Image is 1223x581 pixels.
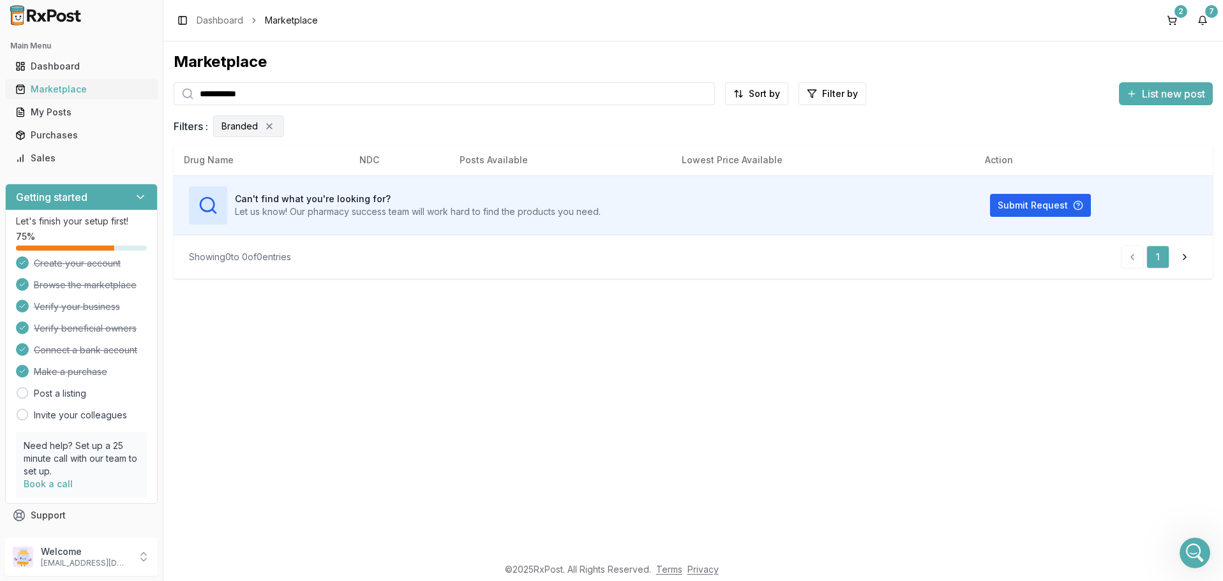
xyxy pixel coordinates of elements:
[10,298,188,360] div: Continue on WhatsApp
[197,14,318,27] nav: breadcrumb
[56,81,235,131] div: How do I view more than 15 entries per page? Very annoying. Would like all items on one page that...
[41,545,130,558] p: Welcome
[20,265,199,290] div: You can continue the conversation on WhatsApp instead.
[990,194,1091,217] button: Submit Request
[11,391,244,413] textarea: Message…
[219,413,239,433] button: Send a message…
[10,370,245,399] div: Manuel says…
[20,224,120,247] b: [EMAIL_ADDRESS][DOMAIN_NAME]
[10,178,245,257] div: Roxy says…
[221,120,258,133] span: Branded
[62,16,87,29] p: Active
[15,129,147,142] div: Purchases
[31,532,74,545] span: Feedback
[8,5,33,29] button: go back
[265,14,318,27] span: Marketplace
[20,186,199,248] div: The team will get back to you on this. Our usual reply time is a few hours. You'll get replies he...
[55,374,126,383] b: [PERSON_NAME]
[16,215,147,228] p: Let's finish your setup first!
[725,82,788,105] button: Sort by
[672,145,975,175] th: Lowest Price Available
[24,478,73,489] a: Book a call
[5,504,158,527] button: Support
[49,140,246,168] div: I have an issue that's slowing me down
[20,418,30,428] button: Emoji picker
[55,372,218,384] div: joined the conversation
[10,78,153,101] a: Marketplace
[34,409,127,422] a: Invite your colleagues
[10,73,245,140] div: Richard says…
[5,102,158,122] button: My Posts
[15,106,147,119] div: My Posts
[687,564,719,575] a: Privacy
[10,178,209,256] div: The team will get back to you on this. Our usual reply time is a few hours.You'll get replies her...
[16,189,87,205] h3: Getting started
[10,257,209,297] div: You can continue the conversation on WhatsApp instead.
[24,439,139,478] p: Need help? Set up a 25 minute call with our team to set up.
[1142,86,1205,101] span: List new post
[975,145,1213,175] th: Action
[200,5,224,29] button: Home
[34,300,120,313] span: Verify your business
[174,145,349,175] th: Drug Name
[34,387,86,400] a: Post a listing
[1121,246,1197,268] nav: pagination
[349,145,449,175] th: NDC
[5,527,158,550] button: Feedback
[5,148,158,168] button: Sales
[38,372,51,385] img: Profile image for Manuel
[799,82,866,105] button: Filter by
[449,145,671,175] th: Posts Available
[174,119,208,134] span: Filters :
[13,547,33,567] img: User avatar
[61,417,71,427] button: Upload attachment
[15,152,147,165] div: Sales
[189,251,291,263] div: Showing 0 to 0 of 0 entries
[263,120,276,133] button: Remove Branded filter
[10,55,153,78] a: Dashboard
[10,124,153,147] a: Purchases
[15,83,147,96] div: Marketplace
[1180,538,1210,568] iframe: Intercom live chat
[224,5,247,28] div: Close
[1146,246,1169,268] a: 1
[15,60,147,73] div: Dashboard
[1119,89,1213,101] a: List new post
[5,79,158,99] button: Marketplace
[1192,10,1213,31] button: 7
[62,6,145,16] h1: [PERSON_NAME]
[197,14,243,27] a: Dashboard
[1174,5,1187,18] div: 2
[34,317,165,342] button: Continue on WhatsApp
[5,5,87,26] img: RxPost Logo
[40,417,50,427] button: Gif picker
[1172,246,1197,268] a: Go to next page
[59,147,236,160] div: I have an issue that's slowing me down
[1162,10,1182,31] button: 2
[34,344,137,357] span: Connect a bank account
[656,564,682,575] a: Terms
[5,56,158,77] button: Dashboard
[10,140,245,178] div: Richard says…
[749,87,780,100] span: Sort by
[10,147,153,170] a: Sales
[10,101,153,124] a: My Posts
[46,73,245,138] div: How do I view more than 15 entries per page? Very annoying. Would like all items on one page that...
[41,558,130,568] p: [EMAIL_ADDRESS][DOMAIN_NAME]
[10,298,245,370] div: Roxy says…
[1119,82,1213,105] button: List new post
[34,322,137,335] span: Verify beneficial owners
[235,205,601,218] p: Let us know! Our pharmacy success team will work hard to find the products you need.
[34,279,137,291] span: Browse the marketplace
[36,7,57,27] img: Profile image for Manuel
[34,365,107,378] span: Make a purchase
[10,257,245,298] div: Roxy says…
[10,41,153,51] h2: Main Menu
[174,52,1213,72] div: Marketplace
[5,125,158,145] button: Purchases
[235,193,601,205] h3: Can't find what you're looking for?
[16,230,35,243] span: 75 %
[34,257,121,270] span: Create your account
[822,87,858,100] span: Filter by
